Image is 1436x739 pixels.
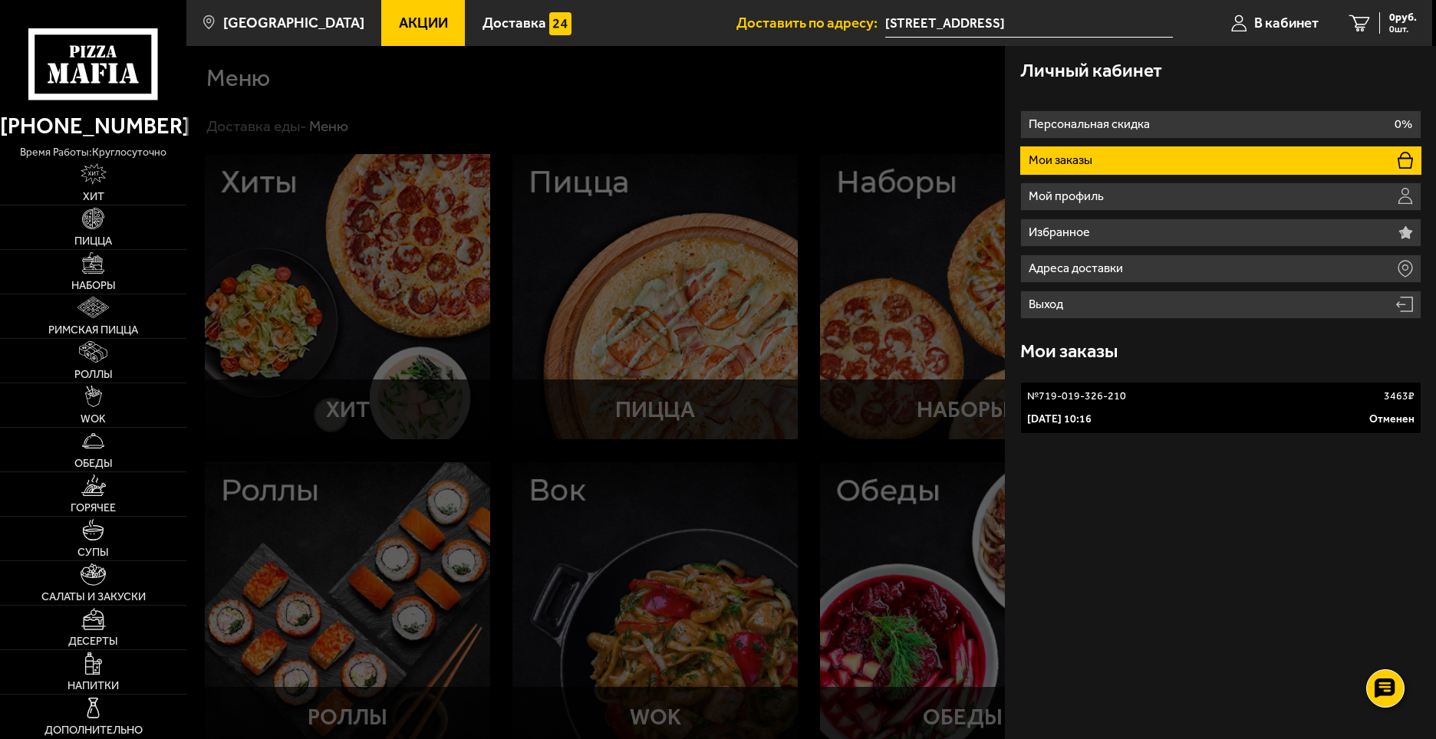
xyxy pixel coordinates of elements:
[223,16,364,31] span: [GEOGRAPHIC_DATA]
[549,12,571,34] img: 15daf4d41897b9f0e9f617042186c801.svg
[1254,16,1319,31] span: В кабинет
[483,16,546,31] span: Доставка
[1395,118,1412,130] p: 0%
[1369,412,1415,427] p: Отменен
[74,458,113,468] span: Обеды
[41,591,146,602] span: Салаты и закуски
[71,502,116,513] span: Горячее
[68,636,118,646] span: Десерты
[81,413,106,424] span: WOK
[1020,342,1118,360] h3: Мои заказы
[885,9,1172,38] input: Ваш адрес доставки
[1020,382,1421,434] a: №719-019-326-2103463₽[DATE] 10:16Отменен
[74,369,113,379] span: Роллы
[48,324,138,335] span: Римская пицца
[71,280,116,291] span: Наборы
[1029,118,1154,130] p: Персональная скидка
[74,235,112,246] span: Пицца
[736,16,885,31] span: Доставить по адресу:
[68,680,119,691] span: Напитки
[83,191,104,202] span: Хит
[1029,262,1127,274] p: Адреса доставки
[1389,12,1417,23] span: 0 руб.
[1027,412,1092,427] p: [DATE] 10:16
[399,16,448,31] span: Акции
[1029,154,1096,166] p: Мои заказы
[44,724,143,735] span: Дополнительно
[1020,61,1162,80] h3: Личный кабинет
[1029,190,1108,202] p: Мой профиль
[885,9,1172,38] span: Россия, Санкт-Петербург, Свердловская набережная, 4Б
[1384,389,1415,404] p: 3463 ₽
[1389,25,1417,34] span: 0 шт.
[1029,298,1067,310] p: Выход
[1027,389,1126,404] p: № 719-019-326-210
[1029,226,1094,238] p: Избранное
[77,547,109,557] span: Супы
